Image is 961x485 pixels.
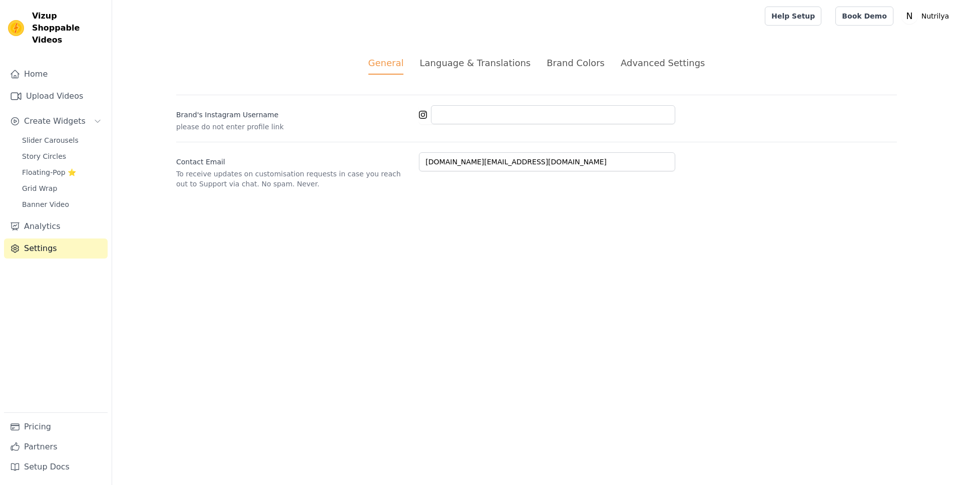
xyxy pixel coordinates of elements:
[765,7,821,26] a: Help Setup
[22,151,66,161] span: Story Circles
[176,122,411,132] p: please do not enter profile link
[176,153,411,167] label: Contact Email
[835,7,893,26] a: Book Demo
[4,457,108,477] a: Setup Docs
[176,169,411,189] p: To receive updates on customisation requests in case you reach out to Support via chat. No spam. ...
[32,10,104,46] span: Vizup Shoppable Videos
[901,7,953,25] button: N Nutrilya
[4,86,108,106] a: Upload Videos
[4,111,108,131] button: Create Widgets
[906,11,912,21] text: N
[22,199,69,209] span: Banner Video
[4,437,108,457] a: Partners
[22,183,57,193] span: Grid Wrap
[22,167,76,177] span: Floating-Pop ⭐
[621,56,705,70] div: Advanced Settings
[368,56,404,75] div: General
[917,7,953,25] p: Nutrilya
[176,106,411,120] label: Brand's Instagram Username
[22,135,79,145] span: Slider Carousels
[16,165,108,179] a: Floating-Pop ⭐
[16,197,108,211] a: Banner Video
[8,20,24,36] img: Vizup
[419,56,531,70] div: Language & Translations
[4,216,108,236] a: Analytics
[16,133,108,147] a: Slider Carousels
[4,64,108,84] a: Home
[547,56,605,70] div: Brand Colors
[4,417,108,437] a: Pricing
[4,238,108,259] a: Settings
[16,149,108,163] a: Story Circles
[16,181,108,195] a: Grid Wrap
[24,115,86,127] span: Create Widgets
